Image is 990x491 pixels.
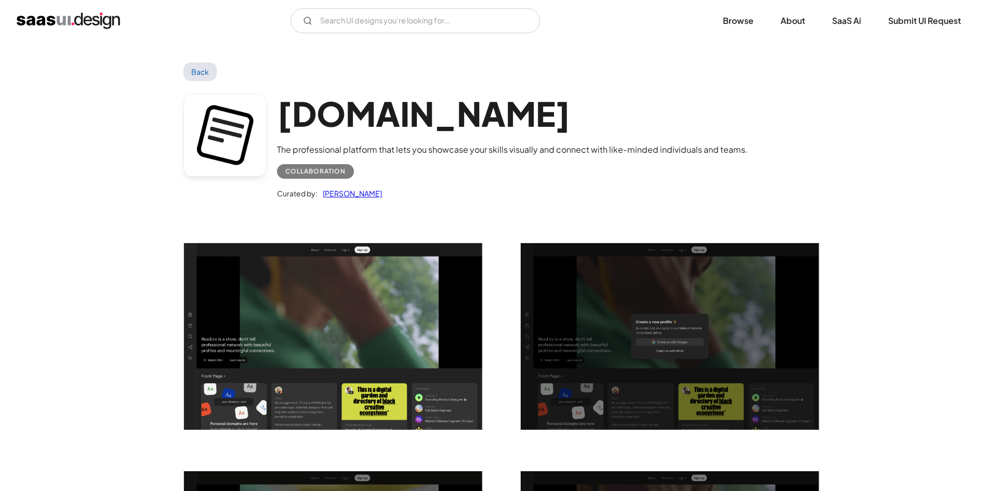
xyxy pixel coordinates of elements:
[521,243,819,430] a: open lightbox
[184,243,482,430] img: 64352115c8a03328766ae6bd_Read.cv%20Home%20Screen.png
[291,8,540,33] input: Search UI designs you're looking for...
[768,9,817,32] a: About
[876,9,973,32] a: Submit UI Request
[710,9,766,32] a: Browse
[291,8,540,33] form: Email Form
[277,94,748,134] h1: [DOMAIN_NAME]
[184,243,482,430] a: open lightbox
[318,187,382,200] a: [PERSON_NAME]
[17,12,120,29] a: home
[521,243,819,430] img: 6435211eef8d347e99d5e379_Read.cv%20Signup%20Modal%20Screen.png
[277,187,318,200] div: Curated by:
[285,165,346,178] div: Collaboration
[820,9,874,32] a: SaaS Ai
[277,143,748,156] div: The professional platform that lets you showcase your skills visually and connect with like-minde...
[183,62,217,81] a: Back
